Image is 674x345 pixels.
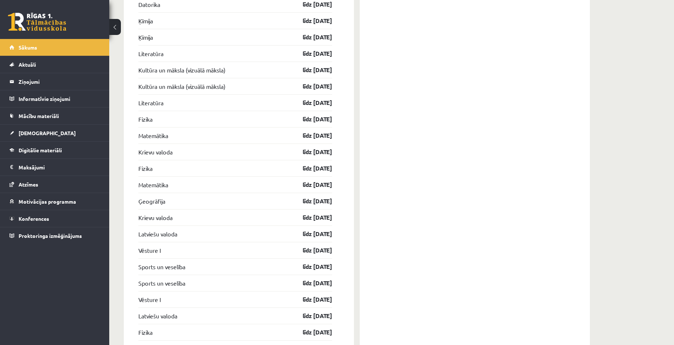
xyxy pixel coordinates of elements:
a: Atzīmes [9,176,100,193]
a: Ķīmija [138,33,153,42]
a: līdz [DATE] [290,311,332,320]
a: Matemātika [138,180,168,189]
a: Vēsture I [138,295,161,304]
a: Rīgas 1. Tālmācības vidusskola [8,13,66,31]
a: līdz [DATE] [290,33,332,42]
a: līdz [DATE] [290,98,332,107]
a: līdz [DATE] [290,279,332,287]
span: Sākums [19,44,37,51]
a: Ģeogrāfija [138,197,165,205]
a: Latviešu valoda [138,311,177,320]
a: Digitālie materiāli [9,142,100,158]
a: līdz [DATE] [290,213,332,222]
a: Literatūra [138,98,163,107]
a: līdz [DATE] [290,180,332,189]
a: Konferences [9,210,100,227]
legend: Ziņojumi [19,73,100,90]
a: līdz [DATE] [290,262,332,271]
a: līdz [DATE] [290,246,332,255]
a: līdz [DATE] [290,16,332,25]
legend: Maksājumi [19,159,100,176]
a: Krievu valoda [138,148,173,156]
a: līdz [DATE] [290,115,332,124]
a: Ķīmija [138,16,153,25]
span: Motivācijas programma [19,198,76,205]
a: līdz [DATE] [290,131,332,140]
a: Proktoringa izmēģinājums [9,227,100,244]
a: Motivācijas programma [9,193,100,210]
span: Proktoringa izmēģinājums [19,232,82,239]
a: Krievu valoda [138,213,173,222]
a: līdz [DATE] [290,164,332,173]
a: Ziņojumi [9,73,100,90]
a: [DEMOGRAPHIC_DATA] [9,125,100,141]
span: Atzīmes [19,181,38,188]
span: Aktuāli [19,61,36,68]
a: Sports un veselība [138,262,185,271]
a: līdz [DATE] [290,230,332,238]
a: Fizika [138,115,153,124]
a: Matemātika [138,131,168,140]
a: līdz [DATE] [290,49,332,58]
a: Fizika [138,328,153,337]
a: Sports un veselība [138,279,185,287]
span: Digitālie materiāli [19,147,62,153]
a: Informatīvie ziņojumi [9,90,100,107]
a: Sākums [9,39,100,56]
a: Kultūra un māksla (vizuālā māksla) [138,82,225,91]
a: Fizika [138,164,153,173]
a: Aktuāli [9,56,100,73]
a: līdz [DATE] [290,66,332,74]
a: līdz [DATE] [290,82,332,91]
a: Vēsture I [138,246,161,255]
span: Konferences [19,215,49,222]
a: Literatūra [138,49,163,58]
span: Mācību materiāli [19,113,59,119]
a: līdz [DATE] [290,328,332,337]
a: Maksājumi [9,159,100,176]
a: līdz [DATE] [290,148,332,156]
a: Latviešu valoda [138,230,177,238]
a: Kultūra un māksla (vizuālā māksla) [138,66,225,74]
a: līdz [DATE] [290,197,332,205]
span: [DEMOGRAPHIC_DATA] [19,130,76,136]
a: Mācību materiāli [9,107,100,124]
legend: Informatīvie ziņojumi [19,90,100,107]
a: līdz [DATE] [290,295,332,304]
